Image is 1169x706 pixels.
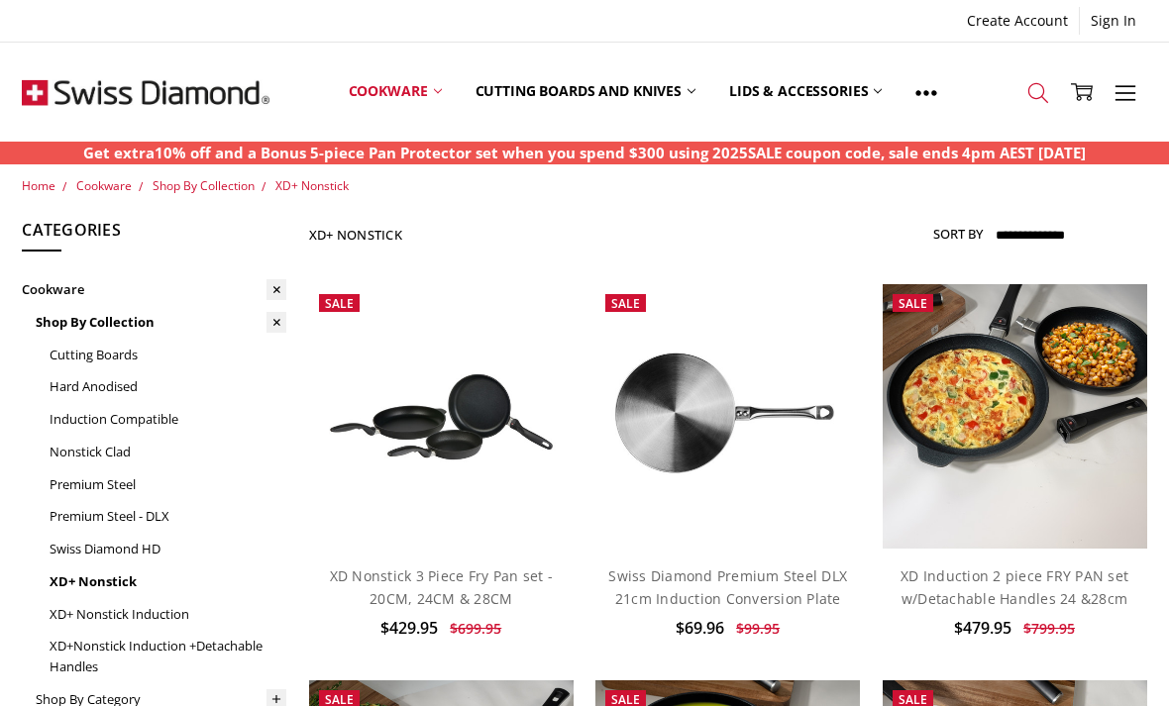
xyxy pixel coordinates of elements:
a: Swiss Diamond Premium Steel DLX 21cm Induction Conversion Plate [608,566,847,607]
a: Cookware [332,48,459,136]
a: Shop By Collection [36,306,286,339]
span: Sale [611,295,640,312]
img: XD Induction 2 piece FRY PAN set w/Detachable Handles 24 &28cm [883,284,1147,549]
a: XD+ Nonstick Induction [50,598,286,631]
h1: XD+ Nonstick [309,227,402,243]
a: XD+ Nonstick [50,565,286,598]
span: Sale [325,295,354,312]
a: XD Nonstick 3 Piece Fry Pan set - 20CM, 24CM & 28CM [330,566,553,607]
span: $479.95 [954,617,1011,639]
a: Cookware [76,177,132,194]
a: XD+ Nonstick [275,177,349,194]
a: Premium Steel - DLX [50,500,286,533]
a: Show All [899,48,954,137]
span: $99.95 [736,619,780,638]
span: Sale [899,295,927,312]
span: $699.95 [450,619,501,638]
label: Sort By [933,218,983,250]
span: $69.96 [676,617,724,639]
a: Home [22,177,55,194]
a: Lids & Accessories [712,48,899,136]
a: XD Induction 2 piece FRY PAN set w/Detachable Handles 24 &28cm [901,566,1128,607]
img: Free Shipping On Every Order [22,43,269,142]
h5: Categories [22,218,286,252]
a: Premium Steel [50,468,286,501]
img: XD Nonstick 3 Piece Fry Pan set - 20CM, 24CM & 28CM [309,351,574,483]
a: Cookware [22,273,286,306]
img: Swiss Diamond Premium Steel DLX 21cm Induction Conversion Plate [595,284,860,549]
a: Induction Compatible [50,403,286,436]
span: $799.95 [1023,619,1075,638]
a: Cutting Boards [50,339,286,371]
span: $429.95 [380,617,438,639]
a: Sign In [1080,7,1147,35]
a: XD+Nonstick Induction +Detachable Handles [50,630,286,683]
a: Hard Anodised [50,370,286,403]
a: Cutting boards and knives [459,48,713,136]
p: Get extra10% off and a Bonus 5-piece Pan Protector set when you spend $300 using 2025SALE coupon ... [83,142,1086,164]
a: Create Account [956,7,1079,35]
a: Swiss Diamond HD [50,533,286,565]
a: XD Nonstick 3 Piece Fry Pan set - 20CM, 24CM & 28CM [309,284,574,549]
a: Shop By Collection [153,177,255,194]
a: Nonstick Clad [50,436,286,468]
